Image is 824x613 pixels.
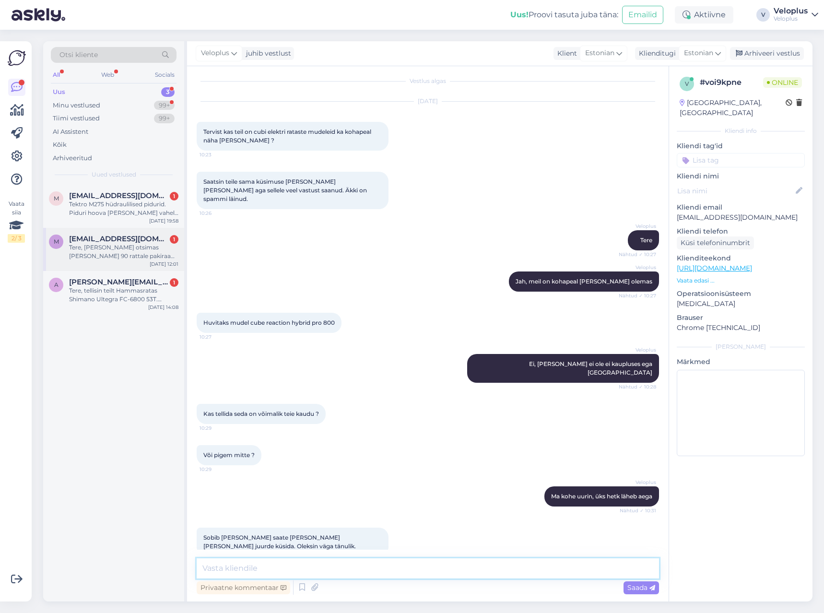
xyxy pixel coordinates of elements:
[99,69,116,81] div: Web
[677,186,794,196] input: Lisa nimi
[680,98,786,118] div: [GEOGRAPHIC_DATA], [GEOGRAPHIC_DATA]
[203,451,255,459] span: Või pigem mitte ?
[8,49,26,67] img: Askly Logo
[622,6,663,24] button: Emailid
[677,153,805,167] input: Lisa tag
[774,7,818,23] a: VeloplusVeloplus
[553,48,577,59] div: Klient
[69,286,178,304] div: Tere, tellisin teilt Hammasratas Shimano Ultegra FC-6800 53T. Rattale [PERSON_NAME] pannes avasta...
[203,128,373,144] span: Tervist kas teil on cubi elektri rataste mudeleid ka kohapeal näha [PERSON_NAME] ?
[763,77,802,88] span: Online
[635,48,676,59] div: Klienditugi
[675,6,733,24] div: Aktiivne
[677,127,805,135] div: Kliendi info
[677,289,805,299] p: Operatsioonisüsteem
[197,97,659,106] div: [DATE]
[53,114,100,123] div: Tiimi vestlused
[203,534,356,550] span: Sobib [PERSON_NAME] saate [PERSON_NAME] [PERSON_NAME] juurde küsida. Oleksin väga tänulik.
[53,127,88,137] div: AI Assistent
[197,77,659,85] div: Vestlus algas
[51,69,62,81] div: All
[154,114,175,123] div: 99+
[516,278,652,285] span: Jah, meil on kohapeal [PERSON_NAME] olemas
[619,292,656,299] span: Nähtud ✓ 10:27
[730,47,804,60] div: Arhiveeri vestlus
[677,171,805,181] p: Kliendi nimi
[585,48,614,59] span: Estonian
[774,7,808,15] div: Veloplus
[510,9,618,21] div: Proovi tasuta juba täna:
[149,217,178,224] div: [DATE] 19:58
[150,260,178,268] div: [DATE] 12:01
[200,210,235,217] span: 10:26
[92,170,136,179] span: Uued vestlused
[529,360,654,376] span: Ei, [PERSON_NAME] ei ole ei kaupluses ega [GEOGRAPHIC_DATA]
[53,101,100,110] div: Minu vestlused
[69,200,178,217] div: Tektro M275 hüdraulilised pidurid. Piduri hoova [PERSON_NAME] vahel lekib õli. Jalgratas on garan...
[620,346,656,354] span: Veloplus
[620,264,656,271] span: Veloplus
[69,278,169,286] span: albert.rebas.002@gmail.com
[148,304,178,311] div: [DATE] 14:08
[8,200,25,243] div: Vaata siia
[677,253,805,263] p: Klienditeekond
[53,87,65,97] div: Uus
[69,235,169,243] span: moonikam69@gmail.com
[677,342,805,351] div: [PERSON_NAME]
[69,191,169,200] span: matveiraw@gmail.com
[200,466,235,473] span: 10:29
[170,235,178,244] div: 1
[200,424,235,432] span: 10:29
[774,15,808,23] div: Veloplus
[54,195,59,202] span: m
[54,238,59,245] span: m
[677,236,754,249] div: Küsi telefoninumbrit
[53,153,92,163] div: Arhiveeritud
[677,313,805,323] p: Brauser
[627,583,655,592] span: Saada
[200,333,235,341] span: 10:27
[510,10,529,19] b: Uus!
[677,212,805,223] p: [EMAIL_ADDRESS][DOMAIN_NAME]
[700,77,763,88] div: # voi9kpne
[53,140,67,150] div: Kõik
[170,192,178,200] div: 1
[677,141,805,151] p: Kliendi tag'id
[161,87,175,97] div: 3
[640,236,652,244] span: Tere
[620,479,656,486] span: Veloplus
[677,202,805,212] p: Kliendi email
[200,151,235,158] span: 10:23
[620,507,656,514] span: Nähtud ✓ 10:31
[203,178,368,202] span: Saatsin teile sama küsimuse [PERSON_NAME] [PERSON_NAME] aga sellele veel vastust saanud. Äkki on ...
[153,69,177,81] div: Socials
[677,357,805,367] p: Märkmed
[203,319,335,326] span: Huvitaks mudel cube reaction hybrid pro 800
[677,323,805,333] p: Chrome [TECHNICAL_ID]
[242,48,291,59] div: juhib vestlust
[59,50,98,60] span: Otsi kliente
[619,383,656,390] span: Nähtud ✓ 10:28
[197,581,290,594] div: Privaatne kommentaar
[677,299,805,309] p: [MEDICAL_DATA]
[684,48,713,59] span: Estonian
[756,8,770,22] div: V
[170,278,178,287] div: 1
[677,264,752,272] a: [URL][DOMAIN_NAME]
[619,251,656,258] span: Nähtud ✓ 10:27
[201,48,229,59] span: Veloplus
[677,276,805,285] p: Vaata edasi ...
[620,223,656,230] span: Veloplus
[8,234,25,243] div: 2 / 3
[203,410,319,417] span: Kas tellida seda on võimalik teie kaudu ?
[54,281,59,288] span: a
[551,493,652,500] span: Ma kohe uurin, üks hetk läheb aega
[685,80,689,87] span: v
[154,101,175,110] div: 99+
[69,243,178,260] div: Tere, [PERSON_NAME] otsimas [PERSON_NAME] 90 rattale pakiraami - kas teil on midagi sellist pakkuda?
[677,226,805,236] p: Kliendi telefon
